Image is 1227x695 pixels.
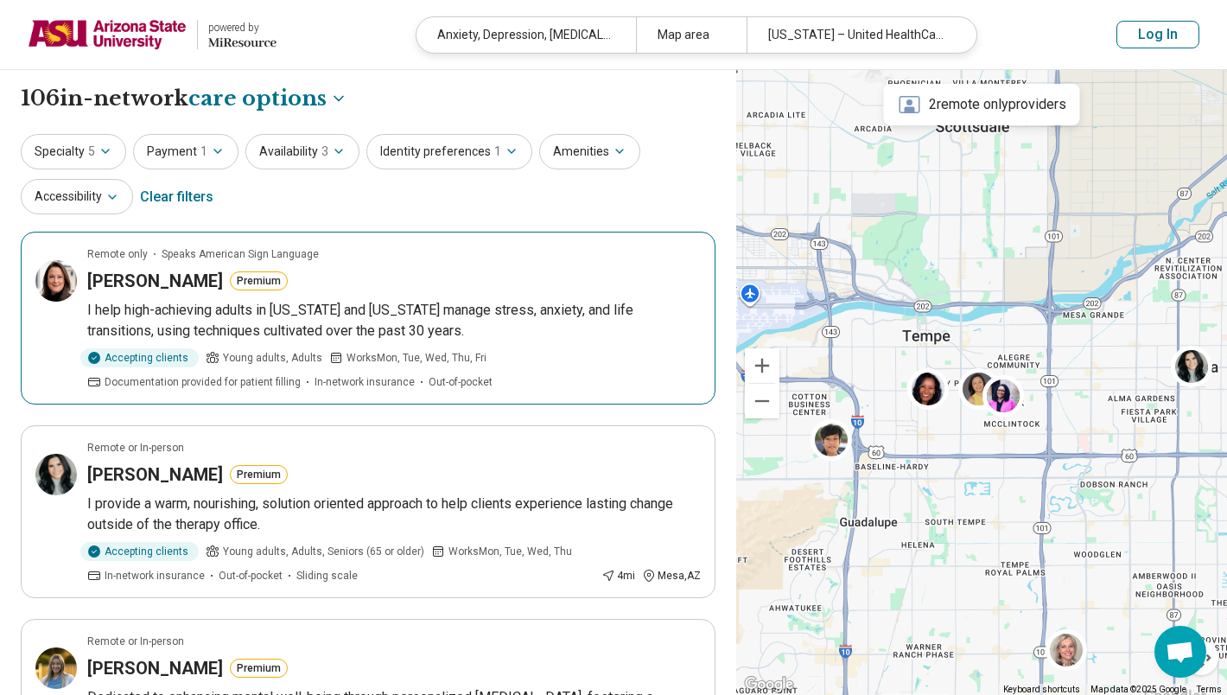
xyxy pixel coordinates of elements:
button: Identity preferences1 [366,134,532,169]
div: [US_STATE] – United HealthCare [747,17,966,53]
button: Payment1 [133,134,238,169]
button: Care options [188,84,347,113]
p: Remote or In-person [87,634,184,649]
div: Mesa , AZ [642,568,701,583]
div: Map area [636,17,746,53]
span: In-network insurance [315,374,415,390]
a: Terms (opens in new tab) [1197,685,1222,694]
div: Clear filters [140,176,213,218]
h3: [PERSON_NAME] [87,269,223,293]
div: Accepting clients [80,348,199,367]
h3: [PERSON_NAME] [87,656,223,680]
span: In-network insurance [105,568,205,583]
span: Out-of-pocket [429,374,493,390]
img: Arizona State University [28,14,187,55]
span: Works Mon, Tue, Wed, Thu, Fri [346,350,486,366]
span: Young adults, Adults [223,350,322,366]
button: Premium [230,465,288,484]
button: Zoom in [745,348,779,383]
div: powered by [208,20,277,35]
h3: [PERSON_NAME] [87,462,223,487]
button: Availability3 [245,134,359,169]
span: Speaks American Sign Language [162,246,319,262]
button: Accessibility [21,179,133,214]
button: Zoom out [745,384,779,418]
button: Log In [1116,21,1199,48]
span: Out-of-pocket [219,568,283,583]
div: 2 remote only providers [884,84,1080,125]
span: 1 [494,143,501,161]
div: Anxiety, Depression, [MEDICAL_DATA] (PTSD), Sexual Assault [416,17,636,53]
span: Sliding scale [296,568,358,583]
span: Works Mon, Tue, Wed, Thu [448,544,572,559]
p: I help high-achieving adults in [US_STATE] and [US_STATE] manage stress, anxiety, and life transi... [87,300,701,341]
div: Open chat [1154,626,1206,678]
div: Accepting clients [80,542,199,561]
button: Amenities [539,134,640,169]
p: Remote or In-person [87,440,184,456]
button: Premium [230,659,288,678]
h1: 106 in-network [21,84,347,113]
p: I provide a warm, nourishing, solution oriented approach to help clients experience lasting chang... [87,494,701,535]
span: care options [188,84,327,113]
button: Specialty5 [21,134,126,169]
span: 3 [321,143,328,161]
span: Young adults, Adults, Seniors (65 or older) [223,544,424,559]
p: Remote only [87,246,148,262]
span: 5 [88,143,95,161]
button: Premium [230,271,288,290]
span: Map data ©2025 Google [1090,685,1186,694]
a: Arizona State Universitypowered by [28,14,277,55]
div: 4 mi [601,568,635,583]
span: 1 [200,143,207,161]
span: Documentation provided for patient filling [105,374,301,390]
